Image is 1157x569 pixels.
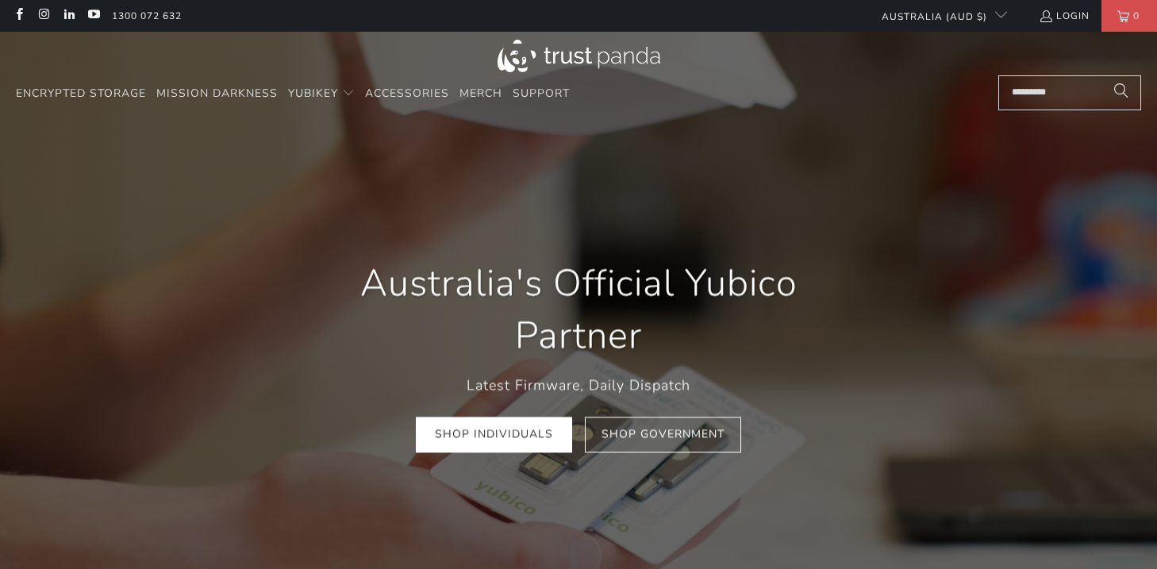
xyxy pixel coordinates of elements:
[365,75,449,113] a: Accessories
[112,7,182,25] a: 1300 072 632
[416,417,572,452] a: Shop Individuals
[585,417,741,452] a: Shop Government
[288,86,338,101] span: YubiKey
[12,10,25,22] a: Trust Panda Australia on Facebook
[459,86,502,101] span: Merch
[1039,7,1090,25] a: Login
[156,75,278,113] a: Mission Darkness
[998,75,1141,110] input: Search...
[317,258,840,363] h1: Australia's Official Yubico Partner
[498,40,660,72] img: Trust Panda Australia
[317,374,840,397] p: Latest Firmware, Daily Dispatch
[513,75,570,113] a: Support
[365,86,449,101] span: Accessories
[156,86,278,101] span: Mission Darkness
[37,10,50,22] a: Trust Panda Australia on Instagram
[16,75,570,113] nav: Translation missing: en.navigation.header.main_nav
[459,75,502,113] a: Merch
[86,10,100,22] a: Trust Panda Australia on YouTube
[288,75,355,113] summary: YubiKey
[1094,506,1144,556] iframe: Button to launch messaging window
[16,86,146,101] span: Encrypted Storage
[62,10,75,22] a: Trust Panda Australia on LinkedIn
[1101,75,1141,110] button: Search
[513,86,570,101] span: Support
[16,75,146,113] a: Encrypted Storage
